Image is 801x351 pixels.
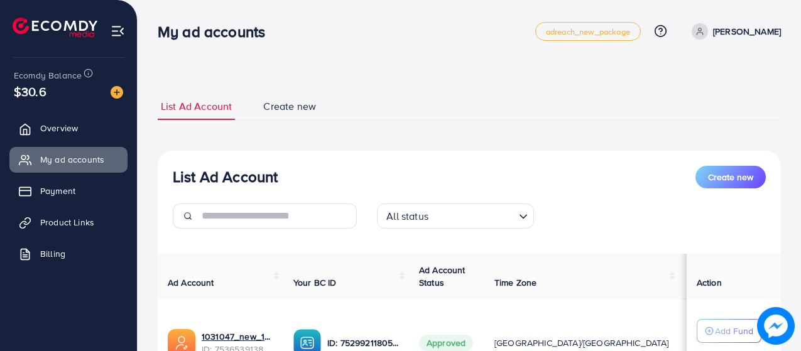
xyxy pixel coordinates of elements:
span: My ad accounts [40,153,104,166]
img: logo [13,18,97,37]
a: adreach_new_package [535,22,641,41]
span: Ecomdy Balance [14,69,82,82]
a: Billing [9,241,128,266]
a: 1031047_new_1754737326433 [202,330,273,343]
span: adreach_new_package [546,28,630,36]
p: [PERSON_NAME] [713,24,781,39]
p: ID: 7529921180598337552 [327,335,399,350]
span: Billing [40,247,65,260]
button: Add Fund [697,319,761,343]
a: Overview [9,116,128,141]
span: Action [697,276,722,289]
span: Approved [419,335,473,351]
span: Create new [708,171,753,183]
span: $30.6 [14,82,46,100]
span: Payment [40,185,75,197]
a: My ad accounts [9,147,128,172]
button: Create new [695,166,766,188]
span: Ad Account [168,276,214,289]
p: Add Fund [715,323,753,338]
span: Ad Account Status [419,264,466,289]
span: List Ad Account [161,99,232,114]
a: Product Links [9,210,128,235]
h3: List Ad Account [173,168,278,186]
h3: My ad accounts [158,23,275,41]
img: image [757,307,794,344]
span: Product Links [40,216,94,229]
div: Search for option [377,203,534,229]
span: [GEOGRAPHIC_DATA]/[GEOGRAPHIC_DATA] [494,337,669,349]
input: Search for option [432,205,514,225]
span: Time Zone [494,276,537,289]
span: Overview [40,122,78,134]
a: Payment [9,178,128,203]
span: All status [384,207,431,225]
a: [PERSON_NAME] [687,23,781,40]
img: image [111,86,123,99]
span: Create new [263,99,316,114]
img: menu [111,24,125,38]
span: Your BC ID [293,276,337,289]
